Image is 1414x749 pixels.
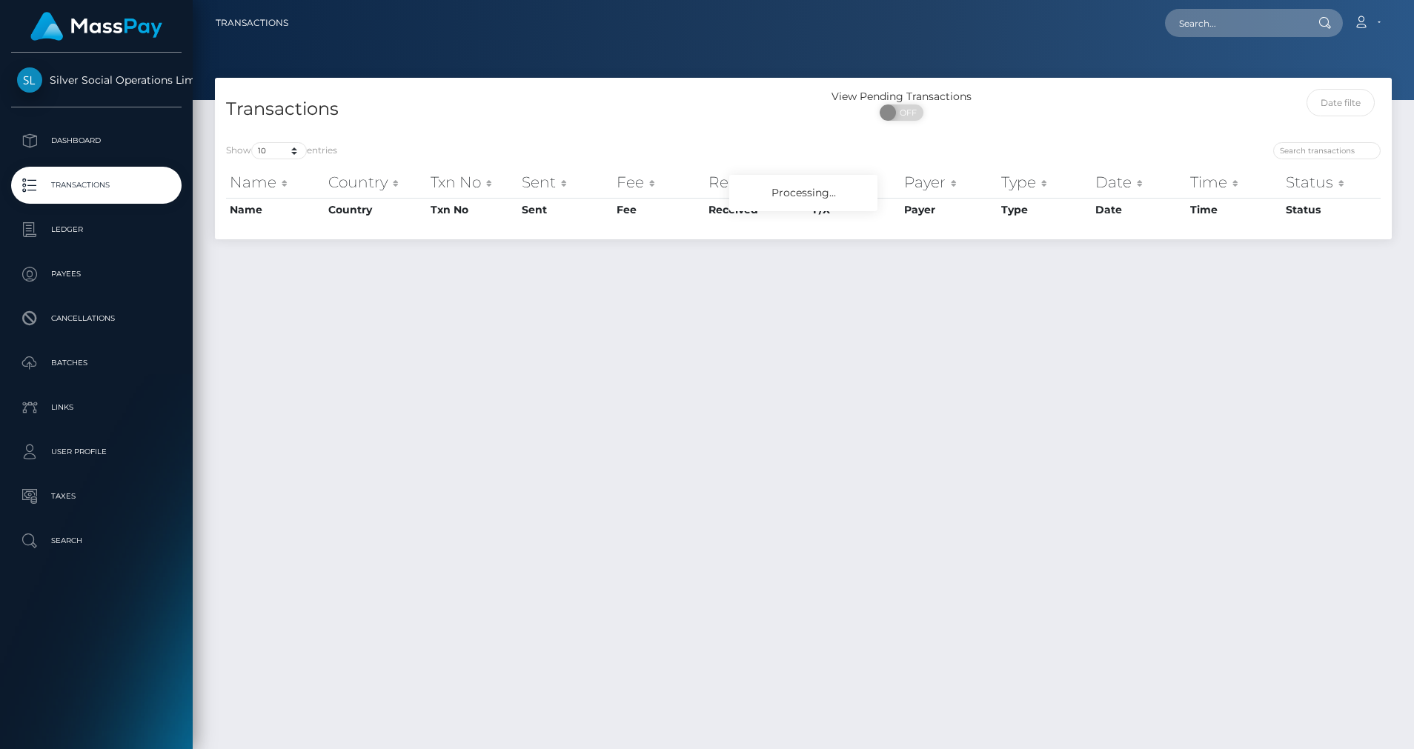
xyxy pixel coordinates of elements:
p: Ledger [17,219,176,241]
select: Showentries [251,142,307,159]
a: Batches [11,344,182,382]
span: OFF [888,104,925,121]
th: Received [705,167,809,197]
th: Payer [900,198,997,222]
p: Dashboard [17,130,176,152]
p: Search [17,530,176,552]
th: Time [1186,198,1282,222]
a: Payees [11,256,182,293]
th: Date [1092,167,1186,197]
p: Transactions [17,174,176,196]
th: Fee [613,198,705,222]
th: Name [226,167,325,197]
a: Transactions [216,7,288,39]
th: Date [1092,198,1186,222]
th: Received [705,198,809,222]
th: Status [1282,198,1381,222]
th: Payer [900,167,997,197]
th: Name [226,198,325,222]
th: Type [998,198,1092,222]
a: User Profile [11,433,182,470]
th: Time [1186,167,1282,197]
th: Fee [613,167,705,197]
th: Type [998,167,1092,197]
th: Txn No [427,198,519,222]
div: Processing... [729,175,877,211]
span: Silver Social Operations Limited [11,73,182,87]
label: Show entries [226,142,337,159]
a: Dashboard [11,122,182,159]
a: Links [11,389,182,426]
th: Country [325,167,427,197]
img: Silver Social Operations Limited [17,67,42,93]
a: Taxes [11,478,182,515]
p: Links [17,396,176,419]
th: Txn No [427,167,519,197]
p: User Profile [17,441,176,463]
p: Payees [17,263,176,285]
a: Ledger [11,211,182,248]
p: Batches [17,352,176,374]
input: Date filter [1307,89,1375,116]
th: F/X [809,167,900,197]
p: Taxes [17,485,176,507]
th: Country [325,198,427,222]
img: MassPay Logo [30,12,162,41]
a: Search [11,522,182,559]
th: Sent [518,167,612,197]
p: Cancellations [17,307,176,330]
h4: Transactions [226,96,792,122]
input: Search transactions [1273,142,1381,159]
a: Cancellations [11,300,182,337]
th: Sent [518,198,612,222]
div: View Pending Transactions [803,89,1000,104]
input: Search... [1165,9,1304,37]
th: Status [1282,167,1381,197]
a: Transactions [11,167,182,204]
